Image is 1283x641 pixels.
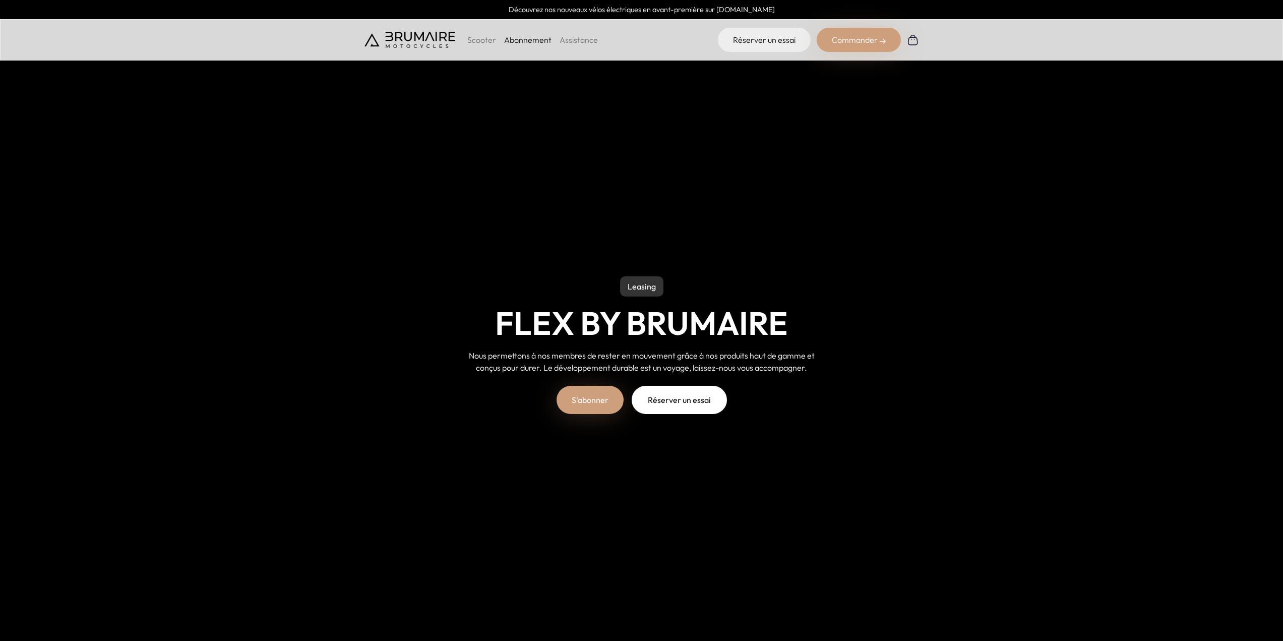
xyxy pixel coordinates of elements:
[504,35,552,45] a: Abonnement
[364,32,455,48] img: Brumaire Motocycles
[467,34,496,46] p: Scooter
[495,305,788,342] h1: Flex by Brumaire
[817,28,901,52] div: Commander
[718,28,811,52] a: Réserver un essai
[880,38,886,44] img: right-arrow-2.png
[620,276,663,297] p: Leasing
[469,351,815,373] span: Nous permettons à nos membres de rester en mouvement grâce à nos produits haut de gamme et conçus...
[557,386,624,414] a: S'abonner
[907,34,919,46] img: Panier
[560,35,598,45] a: Assistance
[632,386,727,414] a: Réserver un essai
